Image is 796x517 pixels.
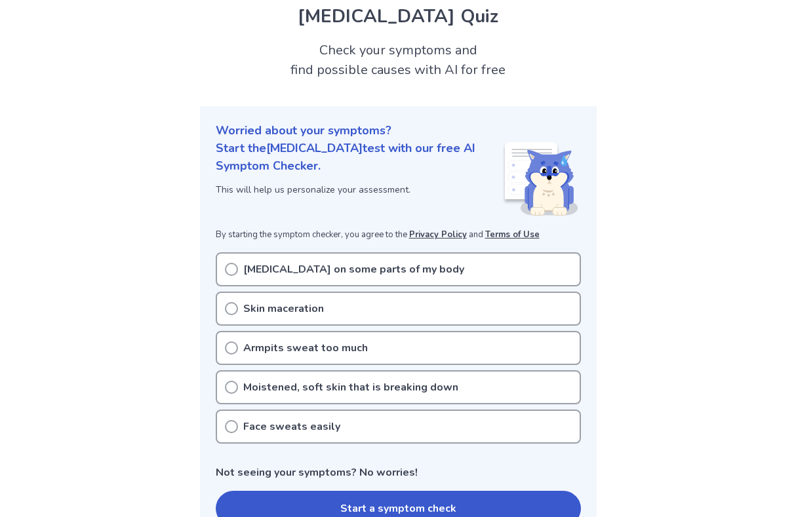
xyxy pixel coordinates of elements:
p: By starting the symptom checker, you agree to the and [216,229,581,242]
p: Worried about your symptoms? [216,122,581,140]
p: Armpits sweat too much [243,340,368,356]
h2: Check your symptoms and find possible causes with AI for free [200,41,597,80]
p: Face sweats easily [243,419,340,434]
p: Start the [MEDICAL_DATA] test with our free AI Symptom Checker. [216,140,502,175]
h1: [MEDICAL_DATA] Quiz [216,3,581,30]
p: Skin maceration [243,301,324,316]
p: [MEDICAL_DATA] on some parts of my body [243,261,464,277]
a: Terms of Use [485,229,540,240]
p: This will help us personalize your assessment. [216,183,502,197]
img: Shiba [502,142,578,216]
p: Moistened, soft skin that is breaking down [243,379,458,395]
p: Not seeing your symptoms? No worries! [216,465,581,480]
a: Privacy Policy [409,229,467,240]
